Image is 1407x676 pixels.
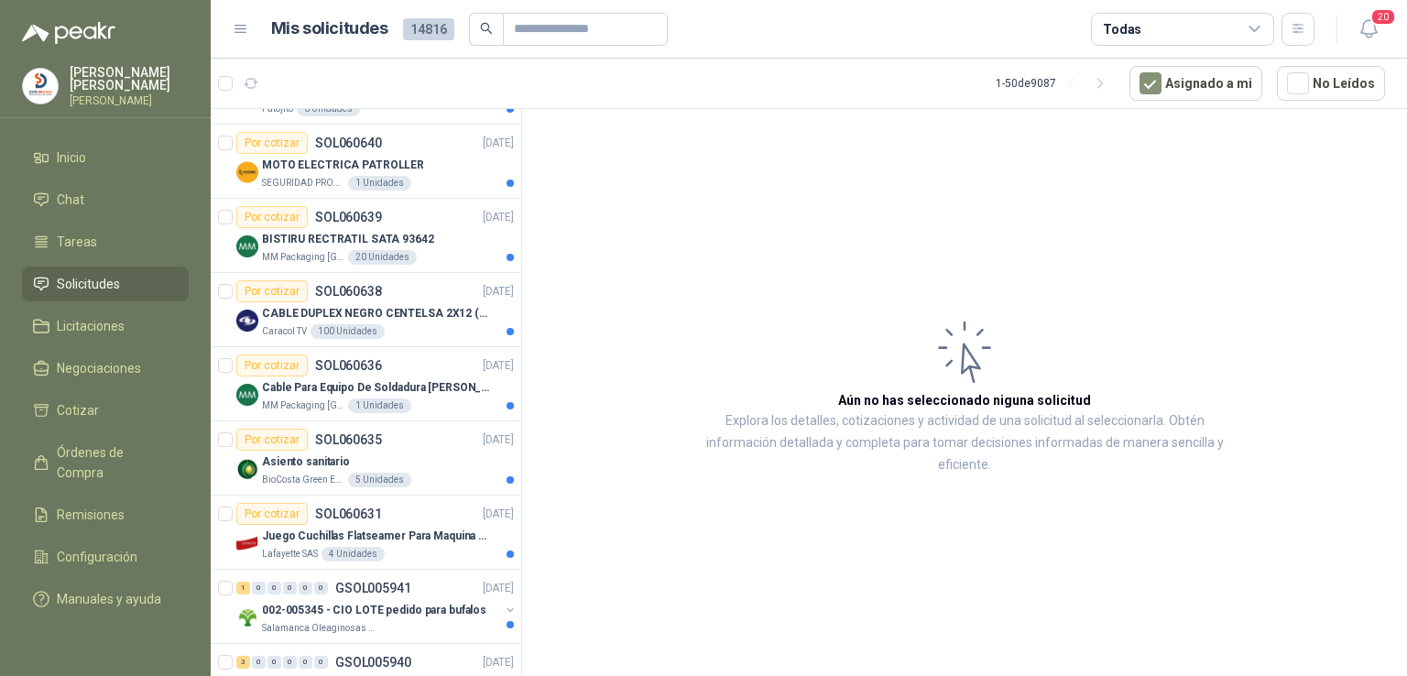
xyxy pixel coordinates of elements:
div: 3 [236,656,250,669]
p: Explora los detalles, cotizaciones y actividad de una solicitud al seleccionarla. Obtén informaci... [705,410,1224,476]
p: [DATE] [483,580,514,597]
div: 0 [314,582,328,594]
img: Company Logo [236,606,258,628]
p: GSOL005940 [335,656,411,669]
p: Asiento sanitario [262,453,350,471]
p: BioCosta Green Energy S.A.S [262,473,344,487]
a: 1 0 0 0 0 0 GSOL005941[DATE] Company Logo002-005345 - CIO LOTE pedido para bufalosSalamanca Oleag... [236,577,518,636]
p: [DATE] [483,506,514,523]
p: [DATE] [483,654,514,671]
button: No Leídos [1277,66,1385,101]
img: Company Logo [236,532,258,554]
p: SOL060631 [315,507,382,520]
div: 0 [283,582,297,594]
img: Logo peakr [22,22,115,44]
p: [DATE] [483,357,514,375]
p: MM Packaging [GEOGRAPHIC_DATA] [262,398,344,413]
span: search [480,22,493,35]
a: Inicio [22,140,189,175]
div: 0 [267,582,281,594]
p: GSOL005941 [335,582,411,594]
span: 14816 [403,18,454,40]
div: Por cotizar [236,132,308,154]
span: Tareas [57,232,97,252]
div: 20 Unidades [348,250,417,265]
div: 6 Unidades [297,102,360,116]
a: Cotizar [22,393,189,428]
div: 1 [236,582,250,594]
a: Chat [22,182,189,217]
span: Negociaciones [57,358,141,378]
span: Órdenes de Compra [57,442,171,483]
div: 0 [252,582,266,594]
a: Por cotizarSOL060635[DATE] Company LogoAsiento sanitarioBioCosta Green Energy S.A.S5 Unidades [211,421,521,496]
a: Órdenes de Compra [22,435,189,490]
a: Negociaciones [22,351,189,386]
div: 1 - 50 de 9087 [996,69,1115,98]
p: [PERSON_NAME] [PERSON_NAME] [70,66,189,92]
p: Caracol TV [262,324,307,339]
span: Licitaciones [57,316,125,336]
p: SOL060635 [315,433,382,446]
span: Cotizar [57,400,99,420]
a: Tareas [22,224,189,259]
p: [DATE] [483,283,514,300]
a: Licitaciones [22,309,189,343]
a: Configuración [22,540,189,574]
a: Por cotizarSOL060640[DATE] Company LogoMOTO ELECTRICA PATROLLERSEGURIDAD PROVISER LTDA1 Unidades [211,125,521,199]
img: Company Logo [23,69,58,104]
h3: Aún no has seleccionado niguna solicitud [838,390,1091,410]
div: Por cotizar [236,354,308,376]
p: MOTO ELECTRICA PATROLLER [262,157,424,174]
div: 0 [267,656,281,669]
p: CABLE DUPLEX NEGRO CENTELSA 2X12 (COLOR NEGRO) [262,305,490,322]
span: Inicio [57,147,86,168]
p: [DATE] [483,209,514,226]
img: Company Logo [236,384,258,406]
p: [DATE] [483,135,514,152]
div: 0 [314,656,328,669]
p: [PERSON_NAME] [70,95,189,106]
div: 1 Unidades [348,398,411,413]
p: Juego Cuchillas Flatseamer Para Maquina de Coser [262,528,490,545]
p: SOL060638 [315,285,382,298]
span: Chat [57,190,84,210]
p: SOL060640 [315,136,382,149]
button: 20 [1352,13,1385,46]
a: Solicitudes [22,267,189,301]
span: 20 [1370,8,1396,26]
p: [DATE] [483,431,514,449]
a: Por cotizarSOL060636[DATE] Company LogoCable Para Equipo De Soldadura [PERSON_NAME]MM Packaging [... [211,347,521,421]
p: SEGURIDAD PROVISER LTDA [262,176,344,191]
div: 4 Unidades [322,547,385,562]
a: Por cotizarSOL060631[DATE] Company LogoJuego Cuchillas Flatseamer Para Maquina de CoserLafayette ... [211,496,521,570]
span: Manuales y ayuda [57,589,161,609]
span: Solicitudes [57,274,120,294]
div: 0 [283,656,297,669]
p: SOL060636 [315,359,382,372]
button: Asignado a mi [1129,66,1262,101]
img: Company Logo [236,161,258,183]
p: Patojito [262,102,293,116]
div: Por cotizar [236,280,308,302]
img: Company Logo [236,458,258,480]
img: Company Logo [236,235,258,257]
p: SOL060639 [315,211,382,224]
div: 0 [299,656,312,669]
div: 0 [252,656,266,669]
div: Por cotizar [236,206,308,228]
a: Remisiones [22,497,189,532]
div: Por cotizar [236,429,308,451]
span: Remisiones [57,505,125,525]
div: 1 Unidades [348,176,411,191]
a: Manuales y ayuda [22,582,189,616]
div: 0 [299,582,312,594]
div: 100 Unidades [311,324,385,339]
a: Por cotizarSOL060638[DATE] Company LogoCABLE DUPLEX NEGRO CENTELSA 2X12 (COLOR NEGRO)Caracol TV10... [211,273,521,347]
p: 002-005345 - CIO LOTE pedido para bufalos [262,602,486,619]
p: MM Packaging [GEOGRAPHIC_DATA] [262,250,344,265]
h1: Mis solicitudes [271,16,388,42]
div: Todas [1103,19,1141,39]
p: BISTIRU RECTRATIL SATA 93642 [262,231,434,248]
p: Cable Para Equipo De Soldadura [PERSON_NAME] [262,379,490,397]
